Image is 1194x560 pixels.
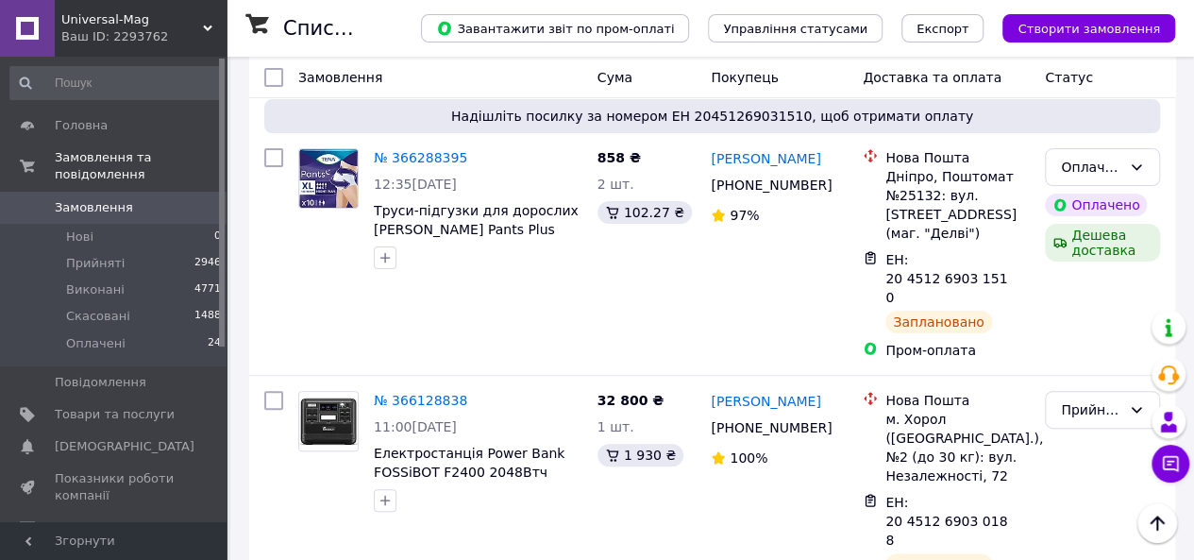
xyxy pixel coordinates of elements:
div: [PHONE_NUMBER] [707,172,832,198]
div: Оплачено [1061,157,1121,178]
span: 858 ₴ [597,150,641,165]
span: Прийняті [66,255,125,272]
div: 102.27 ₴ [597,201,692,224]
a: Труси-підгузки для дорослих [PERSON_NAME] Pants Plus Night Extra Large 10 шт. [374,203,579,256]
div: Пром-оплата [885,341,1030,360]
span: Відгуки [55,520,104,537]
a: [PERSON_NAME] [711,392,820,411]
span: Створити замовлення [1017,22,1160,36]
span: 24 [208,335,221,352]
span: Покупець [711,70,778,85]
span: 32 800 ₴ [597,393,664,408]
span: Експорт [917,22,969,36]
span: 1488 [194,308,221,325]
a: Створити замовлення [984,20,1175,35]
span: Виконані [66,281,125,298]
h1: Список замовлень [283,17,475,40]
span: Статус [1045,70,1093,85]
a: [PERSON_NAME] [711,149,820,168]
button: Управління статусами [708,14,883,42]
span: Управління статусами [723,22,867,36]
button: Експорт [901,14,984,42]
span: 2946 [194,255,221,272]
span: Повідомлення [55,374,146,391]
span: Скасовані [66,308,130,325]
img: Фото товару [299,392,358,450]
span: Надішліть посилку за номером ЕН 20451269031510, щоб отримати оплату [272,107,1152,126]
input: Пошук [9,66,223,100]
button: Створити замовлення [1002,14,1175,42]
span: Показники роботи компанії [55,470,175,504]
div: Ваш ID: 2293762 [61,28,227,45]
span: Cума [597,70,632,85]
div: Прийнято [1061,399,1121,420]
span: [DEMOGRAPHIC_DATA] [55,438,194,455]
span: 100% [730,450,767,466]
span: Замовлення [55,199,133,216]
div: Дніпро, Поштомат №25132: вул. [STREET_ADDRESS] (маг. "Делві") [885,167,1030,243]
span: Товари та послуги [55,406,175,423]
span: 4771 [194,281,221,298]
span: Замовлення та повідомлення [55,149,227,183]
a: Фото товару [298,391,359,451]
a: № 366288395 [374,150,467,165]
span: 2 шт. [597,177,634,192]
span: Оплачені [66,335,126,352]
span: 11:00[DATE] [374,419,457,434]
span: Доставка та оплата [863,70,1001,85]
div: 1 930 ₴ [597,444,683,467]
span: Universal-Mag [61,11,203,28]
button: Чат з покупцем [1152,445,1189,483]
div: Дешева доставка [1045,224,1160,262]
span: Нові [66,229,93,246]
span: 12:35[DATE] [374,177,457,192]
div: м. Хорол ([GEOGRAPHIC_DATA].), №2 (до 30 кг): вул. Незалежності, 72 [885,410,1030,485]
img: Фото товару [299,149,358,208]
span: 97% [730,208,759,223]
span: Замовлення [298,70,382,85]
a: Фото товару [298,148,359,209]
button: Наверх [1137,503,1177,543]
span: ЕН: 20 4512 6903 1510 [885,252,1007,305]
div: Заплановано [885,311,992,333]
div: [PHONE_NUMBER] [707,415,832,441]
span: Головна [55,117,108,134]
div: Нова Пошта [885,391,1030,410]
div: Нова Пошта [885,148,1030,167]
span: 0 [214,229,221,246]
a: Електростанція Power Bank FOSSiBOT F2400 2048Втч 2400 Вт 16 портів [374,446,564,499]
span: ЕН: 20 4512 6903 0188 [885,495,1007,548]
button: Завантажити звіт по пром-оплаті [421,14,689,42]
span: 1 шт. [597,419,634,434]
div: Оплачено [1045,194,1147,216]
span: Завантажити звіт по пром-оплаті [436,20,674,37]
a: № 366128838 [374,393,467,408]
